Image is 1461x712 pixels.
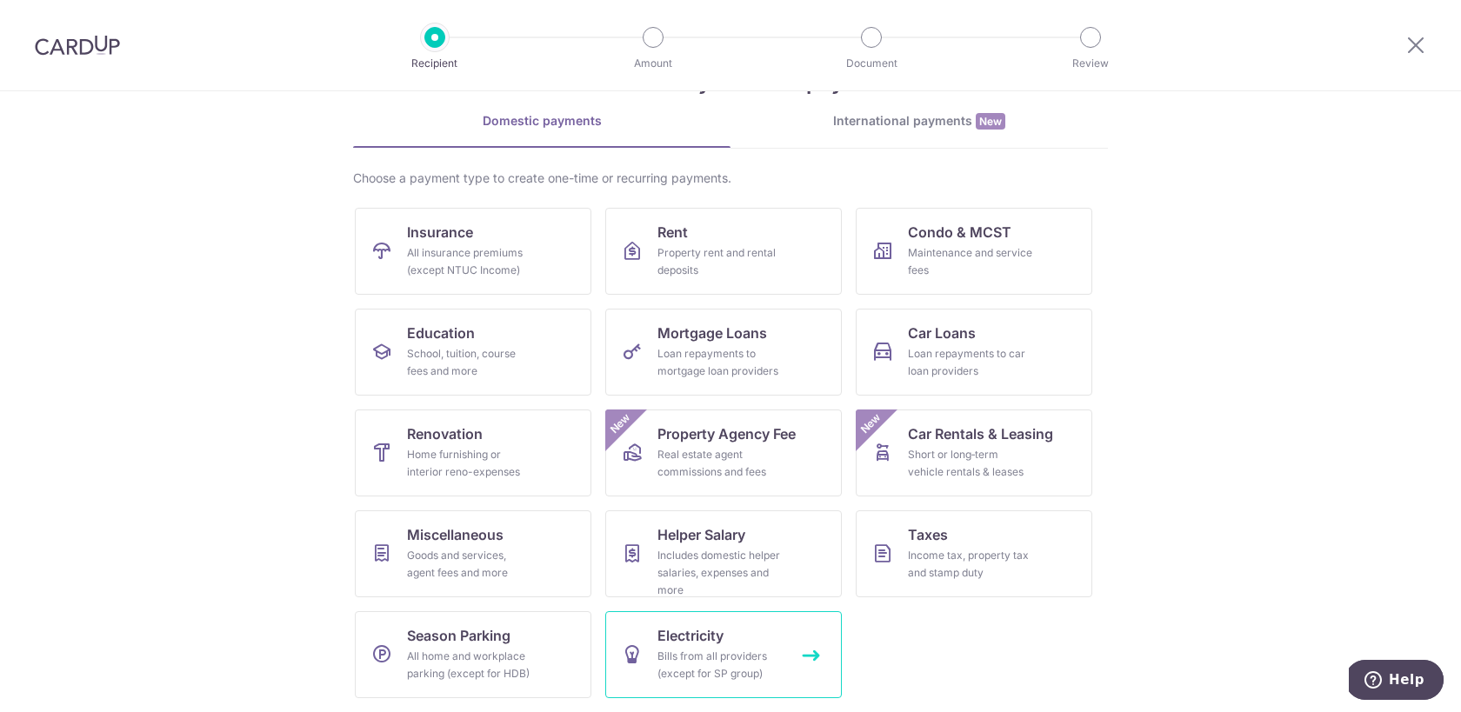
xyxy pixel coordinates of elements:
span: Condo & MCST [908,222,1011,243]
p: Document [807,55,936,72]
a: Mortgage LoansLoan repayments to mortgage loan providers [605,309,842,396]
div: Short or long‑term vehicle rentals & leases [908,446,1033,481]
div: Domestic payments [353,112,730,130]
span: Car Loans [908,323,976,343]
a: ElectricityBills from all providers (except for SP group) [605,611,842,698]
a: Condo & MCSTMaintenance and service fees [856,208,1092,295]
div: Real estate agent commissions and fees [657,446,783,481]
div: Loan repayments to mortgage loan providers [657,345,783,380]
div: Bills from all providers (except for SP group) [657,648,783,682]
div: All home and workplace parking (except for HDB) [407,648,532,682]
div: Choose a payment type to create one-time or recurring payments. [353,170,1108,187]
span: Taxes [908,524,948,545]
div: Loan repayments to car loan providers [908,345,1033,380]
div: Includes domestic helper salaries, expenses and more [657,547,783,599]
span: New [857,409,885,438]
span: Education [407,323,475,343]
span: Rent [657,222,688,243]
img: CardUp [35,35,120,56]
span: Season Parking [407,625,510,646]
div: Property rent and rental deposits [657,244,783,279]
span: Insurance [407,222,473,243]
a: Property Agency FeeReal estate agent commissions and feesNew [605,409,842,496]
div: All insurance premiums (except NTUC Income) [407,244,532,279]
div: School, tuition, course fees and more [407,345,532,380]
a: TaxesIncome tax, property tax and stamp duty [856,510,1092,597]
span: Miscellaneous [407,524,504,545]
span: Help [40,12,76,28]
a: InsuranceAll insurance premiums (except NTUC Income) [355,208,591,295]
span: Electricity [657,625,724,646]
div: Maintenance and service fees [908,244,1033,279]
a: MiscellaneousGoods and services, agent fees and more [355,510,591,597]
iframe: Opens a widget where you can find more information [1349,660,1444,703]
a: Helper SalaryIncludes domestic helper salaries, expenses and more [605,510,842,597]
div: Home furnishing or interior reno-expenses [407,446,532,481]
span: Car Rentals & Leasing [908,423,1053,444]
div: Goods and services, agent fees and more [407,547,532,582]
a: Car Rentals & LeasingShort or long‑term vehicle rentals & leasesNew [856,409,1092,496]
span: Helper Salary [657,524,745,545]
a: Season ParkingAll home and workplace parking (except for HDB) [355,611,591,698]
a: RenovationHome furnishing or interior reno-expenses [355,409,591,496]
span: Mortgage Loans [657,323,767,343]
div: International payments [730,112,1108,130]
a: RentProperty rent and rental deposits [605,208,842,295]
p: Review [1026,55,1155,72]
div: Income tax, property tax and stamp duty [908,547,1033,582]
a: Car LoansLoan repayments to car loan providers [856,309,1092,396]
span: New [976,113,1005,130]
p: Amount [589,55,717,72]
a: EducationSchool, tuition, course fees and more [355,309,591,396]
span: Renovation [407,423,483,444]
p: Recipient [370,55,499,72]
span: New [606,409,635,438]
span: Property Agency Fee [657,423,796,444]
